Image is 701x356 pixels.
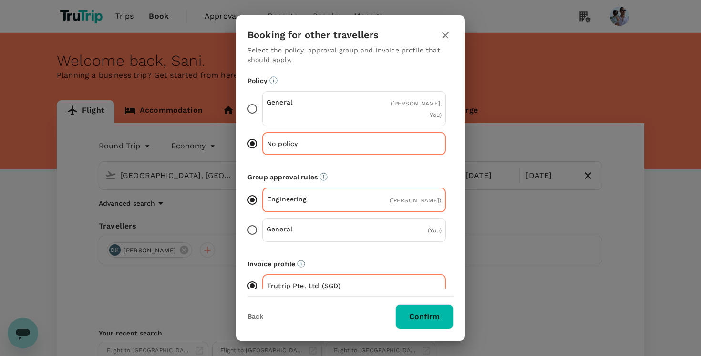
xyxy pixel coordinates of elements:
[428,227,442,234] span: ( You )
[267,194,354,204] p: Engineering
[297,260,305,268] svg: The payment currency and company information are based on the selected invoice profile.
[267,97,354,107] p: General
[247,76,454,85] p: Policy
[247,30,379,41] h3: Booking for other travellers
[395,304,454,329] button: Confirm
[320,173,328,181] svg: Default approvers or custom approval rules (if available) are based on the user group.
[390,197,441,204] span: ( [PERSON_NAME] )
[269,76,278,84] svg: Booking restrictions are based on the selected travel policy.
[267,139,354,148] p: No policy
[267,224,354,234] p: General
[247,172,454,182] p: Group approval rules
[267,281,354,291] p: Trutrip Pte. Ltd (SGD)
[247,313,263,321] button: Back
[247,45,454,64] p: Select the policy, approval group and invoice profile that should apply.
[391,100,442,118] span: ( [PERSON_NAME], You )
[247,259,454,269] p: Invoice profile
